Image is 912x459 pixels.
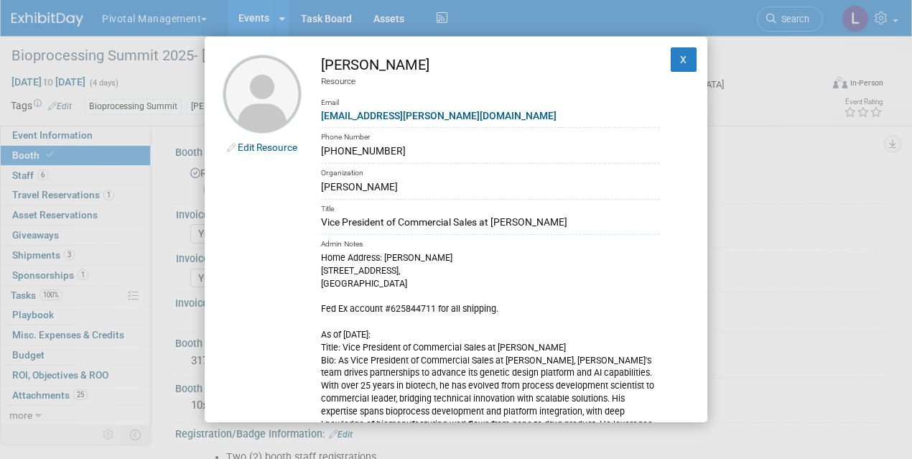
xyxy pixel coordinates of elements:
[321,55,660,75] div: [PERSON_NAME]
[321,75,660,88] div: Resource
[238,142,297,153] a: Edit Resource
[321,144,660,159] div: [PHONE_NUMBER]
[671,47,697,72] button: X
[321,215,660,230] div: Vice President of Commercial Sales at [PERSON_NAME]
[223,55,302,134] img: Imroz Ghangas
[321,88,660,108] div: Email
[321,199,660,215] div: Title
[321,234,660,251] div: Admin Notes
[321,127,660,144] div: Phone Number
[321,163,660,180] div: Organization
[321,180,660,195] div: [PERSON_NAME]
[321,110,557,121] a: [EMAIL_ADDRESS][PERSON_NAME][DOMAIN_NAME]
